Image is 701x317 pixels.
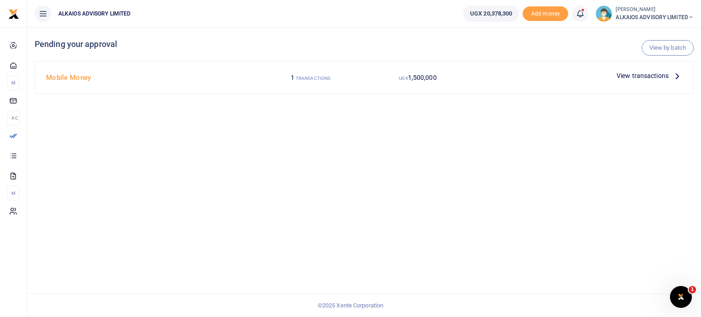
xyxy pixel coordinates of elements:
h4: Pending your approval [35,39,694,49]
img: profile-user [596,5,612,22]
span: 1 [689,286,696,293]
a: logo-small logo-large logo-large [8,10,19,17]
span: 1 [291,74,294,81]
span: View transactions [617,71,669,81]
h4: Mobile Money [46,73,253,83]
span: ALKAIOS ADVISORY LIMITED [616,13,694,21]
small: UGX [399,76,408,81]
a: UGX 20,378,300 [463,5,519,22]
small: [PERSON_NAME] [616,6,694,14]
li: Toup your wallet [523,6,568,21]
a: View by batch [642,40,694,56]
li: Wallet ballance [460,5,523,22]
li: M [7,186,20,201]
iframe: Intercom live chat [670,286,692,308]
li: M [7,75,20,90]
img: logo-small [8,9,19,20]
a: Add money [523,10,568,16]
span: UGX 20,378,300 [470,9,512,18]
small: TRANSACTIONS [296,76,330,81]
li: Ac [7,110,20,125]
span: 1,500,000 [408,74,437,81]
span: ALKAIOS ADVISORY LIMITED [55,10,134,18]
a: profile-user [PERSON_NAME] ALKAIOS ADVISORY LIMITED [596,5,694,22]
span: Add money [523,6,568,21]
